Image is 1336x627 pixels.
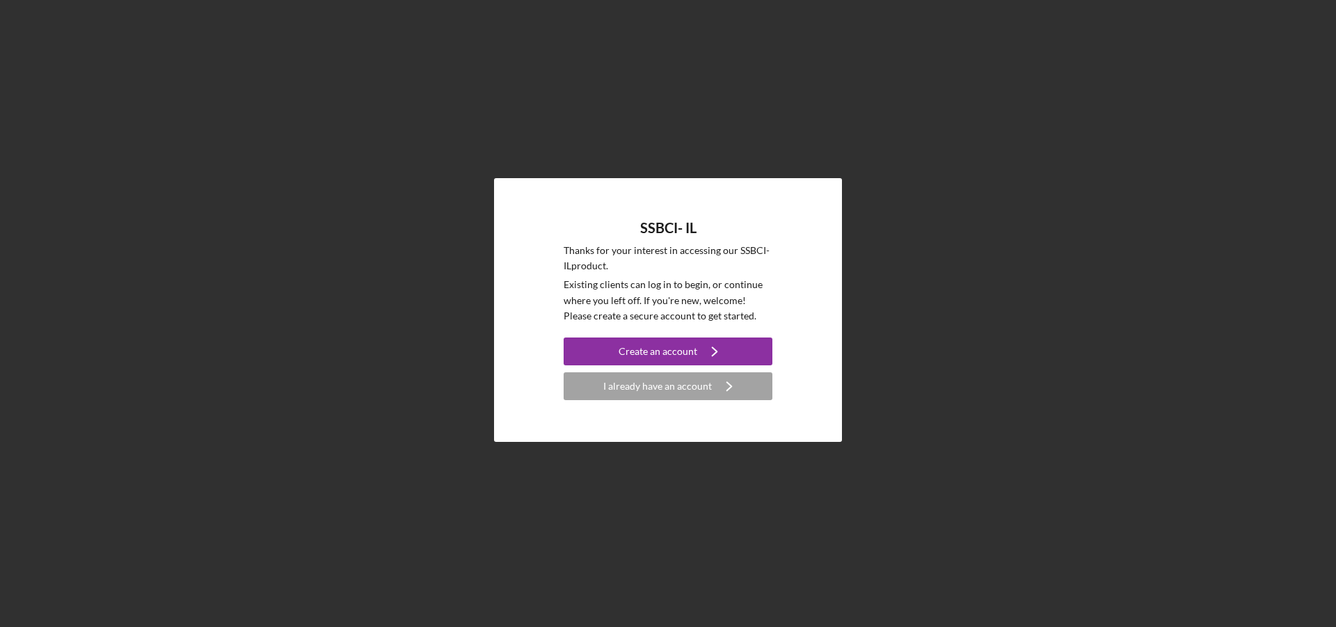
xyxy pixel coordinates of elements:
[564,338,772,365] button: Create an account
[564,372,772,400] button: I already have an account
[619,338,697,365] div: Create an account
[564,243,772,274] p: Thanks for your interest in accessing our SSBCI- IL product.
[564,338,772,369] a: Create an account
[603,372,712,400] div: I already have an account
[564,277,772,324] p: Existing clients can log in to begin, or continue where you left off. If you're new, welcome! Ple...
[640,220,697,236] h4: SSBCI- IL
